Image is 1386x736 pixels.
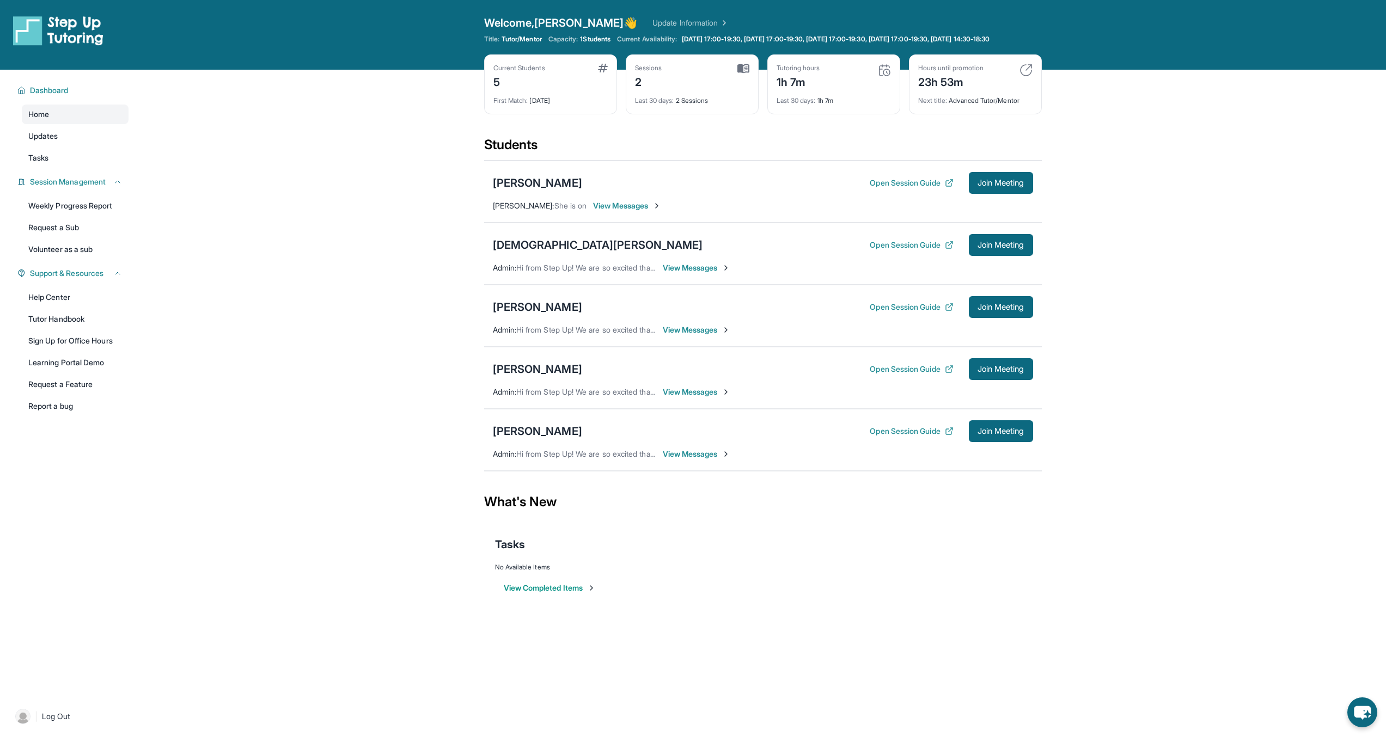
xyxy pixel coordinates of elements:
button: Support & Resources [26,268,122,279]
button: Session Management [26,176,122,187]
img: Chevron Right [718,17,729,28]
span: Home [28,109,49,120]
span: Capacity: [548,35,578,44]
div: Sessions [635,64,662,72]
button: Open Session Guide [870,364,953,375]
a: Update Information [652,17,729,28]
span: Welcome, [PERSON_NAME] 👋 [484,15,638,30]
button: Join Meeting [969,420,1033,442]
span: Title: [484,35,499,44]
span: Next title : [918,96,948,105]
span: Updates [28,131,58,142]
img: Chevron-Right [722,263,730,272]
span: Admin : [493,263,516,272]
div: 23h 53m [918,72,984,90]
span: Last 30 days : [777,96,816,105]
span: Tasks [495,537,525,552]
div: [PERSON_NAME] [493,299,582,315]
div: [PERSON_NAME] [493,424,582,439]
button: chat-button [1347,697,1377,727]
img: Chevron-Right [722,326,730,334]
span: Tutor/Mentor [502,35,542,44]
span: Join Meeting [978,366,1024,372]
img: Chevron-Right [652,201,661,210]
span: First Match : [493,96,528,105]
button: Dashboard [26,85,122,96]
div: Advanced Tutor/Mentor [918,90,1033,105]
img: user-img [15,709,30,724]
a: Learning Portal Demo [22,353,129,372]
button: Join Meeting [969,358,1033,380]
span: View Messages [593,200,661,211]
a: Updates [22,126,129,146]
div: 5 [493,72,545,90]
span: [DATE] 17:00-19:30, [DATE] 17:00-19:30, [DATE] 17:00-19:30, [DATE] 17:00-19:30, [DATE] 14:30-18:30 [682,35,990,44]
span: Hi from Step Up! We are so excited that you are matched with one another. Please use this space t... [516,325,1355,334]
div: Students [484,136,1042,160]
span: Admin : [493,387,516,396]
img: card [737,64,749,73]
div: [DATE] [493,90,608,105]
button: Open Session Guide [870,240,953,250]
img: logo [13,15,103,46]
span: Admin : [493,325,516,334]
button: View Completed Items [504,582,596,593]
button: Join Meeting [969,172,1033,194]
span: She is on [554,201,587,210]
div: [DEMOGRAPHIC_DATA][PERSON_NAME] [493,237,703,253]
div: No Available Items [495,563,1031,572]
button: Open Session Guide [870,426,953,437]
span: View Messages [663,262,731,273]
span: Hi from Step Up! We are so excited that you are matched with one another. Please use this space t... [516,263,1355,272]
a: Request a Feature [22,375,129,394]
span: View Messages [663,387,731,397]
button: Join Meeting [969,296,1033,318]
span: View Messages [663,449,731,459]
span: Dashboard [30,85,69,96]
a: Tutor Handbook [22,309,129,329]
span: Last 30 days : [635,96,674,105]
span: [PERSON_NAME] : [493,201,554,210]
span: View Messages [663,324,731,335]
img: card [1019,64,1033,77]
img: Chevron-Right [722,450,730,458]
img: card [598,64,608,72]
a: |Log Out [11,704,129,728]
div: [PERSON_NAME] [493,361,582,377]
button: Open Session Guide [870,302,953,312]
span: Current Availability: [617,35,677,44]
span: Join Meeting [978,180,1024,186]
span: Join Meeting [978,304,1024,310]
div: 1h 7m [777,72,820,90]
div: Hours until promotion [918,64,984,72]
img: Chevron-Right [722,388,730,396]
div: [PERSON_NAME] [493,175,582,191]
div: 1h 7m [777,90,891,105]
a: Home [22,105,129,124]
a: Help Center [22,287,129,307]
span: Log Out [42,711,70,722]
a: Sign Up for Office Hours [22,331,129,351]
div: Tutoring hours [777,64,820,72]
span: Join Meeting [978,428,1024,434]
a: Report a bug [22,396,129,416]
div: 2 [635,72,662,90]
a: Request a Sub [22,218,129,237]
span: Admin : [493,449,516,458]
div: What's New [484,478,1042,526]
span: Join Meeting [978,242,1024,248]
a: Tasks [22,148,129,168]
span: Tasks [28,152,48,163]
span: Session Management [30,176,106,187]
img: card [878,64,891,77]
span: Hi from Step Up! We are so excited that you are matched with one another. Please use this space t... [516,449,1355,458]
a: Volunteer as a sub [22,240,129,259]
span: 1 Students [580,35,610,44]
div: 2 Sessions [635,90,749,105]
button: Join Meeting [969,234,1033,256]
a: [DATE] 17:00-19:30, [DATE] 17:00-19:30, [DATE] 17:00-19:30, [DATE] 17:00-19:30, [DATE] 14:30-18:30 [680,35,992,44]
a: Weekly Progress Report [22,196,129,216]
div: Current Students [493,64,545,72]
span: Support & Resources [30,268,103,279]
span: | [35,710,38,723]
